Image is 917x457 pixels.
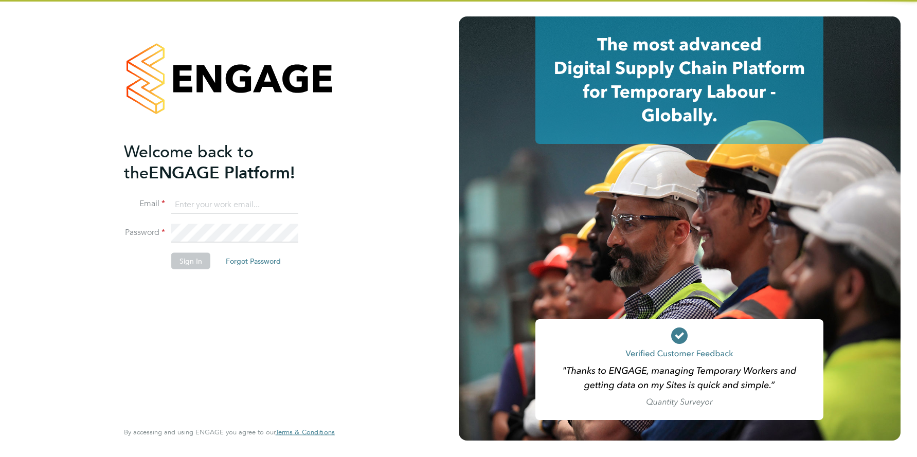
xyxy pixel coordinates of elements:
[124,428,335,436] span: By accessing and using ENGAGE you agree to our
[171,195,298,214] input: Enter your work email...
[124,227,165,238] label: Password
[124,141,254,182] span: Welcome back to the
[124,141,325,183] h2: ENGAGE Platform!
[171,253,210,269] button: Sign In
[124,198,165,209] label: Email
[218,253,289,269] button: Forgot Password
[276,428,335,436] a: Terms & Conditions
